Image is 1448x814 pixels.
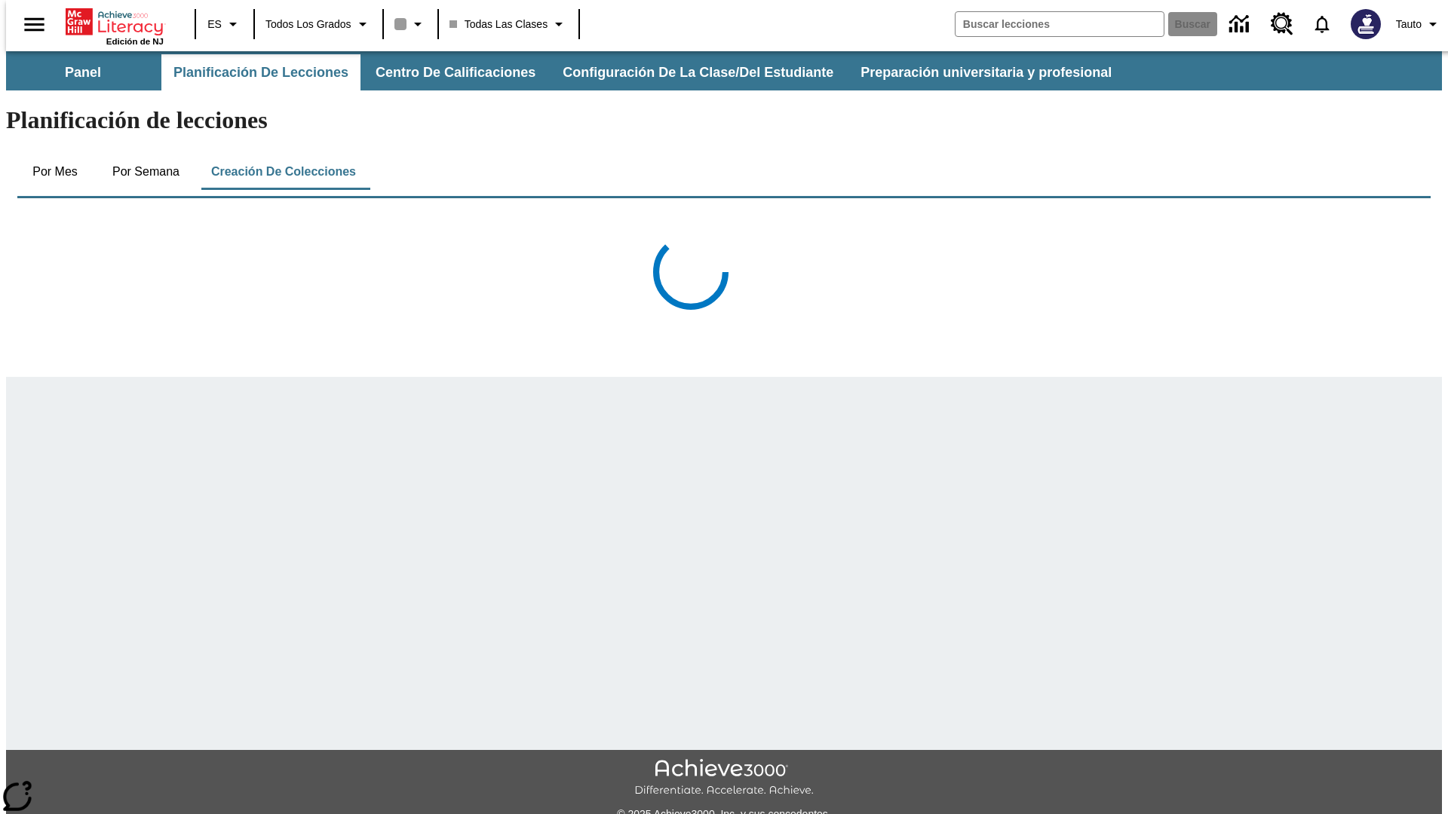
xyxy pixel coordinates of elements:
[161,54,360,90] button: Planificación de lecciones
[6,106,1442,134] h1: Planificación de lecciones
[551,54,845,90] button: Configuración de la clase/del estudiante
[449,17,548,32] span: Todas las clases
[12,2,57,47] button: Abrir el menú lateral
[1220,4,1262,45] a: Centro de información
[1262,4,1302,44] a: Centro de recursos, Se abrirá en una pestaña nueva.
[207,17,222,32] span: ES
[1351,9,1381,39] img: Avatar
[1302,5,1342,44] a: Notificaciones
[106,37,164,46] span: Edición de NJ
[6,54,1125,90] div: Subbarra de navegación
[199,154,368,190] button: Creación de colecciones
[259,11,378,38] button: Grado: Todos los grados, Elige un grado
[8,54,158,90] button: Panel
[66,5,164,46] div: Portada
[66,7,164,37] a: Portada
[100,154,192,190] button: Por semana
[848,54,1124,90] button: Preparación universitaria y profesional
[1342,5,1390,44] button: Escoja un nuevo avatar
[956,12,1164,36] input: Buscar campo
[201,11,249,38] button: Lenguaje: ES, Selecciona un idioma
[6,51,1442,90] div: Subbarra de navegación
[634,759,814,797] img: Achieve3000 Differentiate Accelerate Achieve
[1390,11,1448,38] button: Perfil/Configuración
[1396,17,1422,32] span: Tauto
[443,11,575,38] button: Clase: Todas las clases, Selecciona una clase
[265,17,351,32] span: Todos los grados
[364,54,548,90] button: Centro de calificaciones
[17,154,93,190] button: Por mes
